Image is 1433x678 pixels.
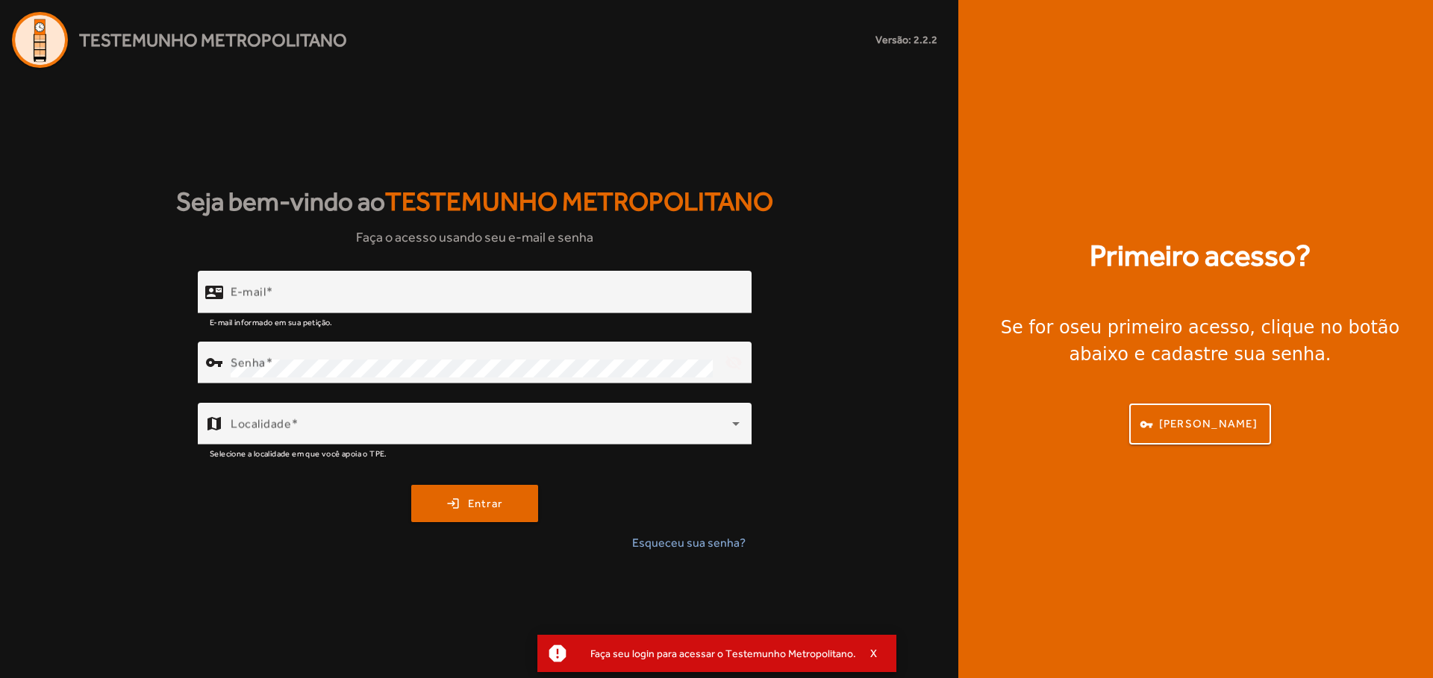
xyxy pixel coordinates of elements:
[468,495,503,512] span: Entrar
[231,285,266,299] mat-label: E-mail
[79,27,347,54] span: Testemunho Metropolitano
[205,354,223,371] mat-icon: vpn_key
[875,32,937,48] small: Versão: 2.2.2
[870,647,878,660] span: X
[546,642,569,665] mat-icon: report
[716,345,752,380] mat-icon: visibility_off
[385,186,773,216] span: Testemunho Metropolitano
[205,415,223,433] mat-icon: map
[12,12,68,68] img: Logo Agenda
[1159,415,1258,433] span: [PERSON_NAME]
[1090,233,1311,278] strong: Primeiro acesso?
[205,283,223,301] mat-icon: contact_mail
[856,647,893,660] button: X
[411,485,538,522] button: Entrar
[976,314,1424,368] div: Se for o , clique no botão abaixo e cadastre sua senha.
[210,445,387,461] mat-hint: Selecione a localidade em que você apoia o TPE.
[632,534,746,552] span: Esqueceu sua senha?
[1129,404,1271,445] button: [PERSON_NAME]
[231,417,291,431] mat-label: Localidade
[210,313,333,330] mat-hint: E-mail informado em sua petição.
[231,356,266,370] mat-label: Senha
[578,643,856,664] div: Faça seu login para acessar o Testemunho Metropolitano.
[356,227,593,247] span: Faça o acesso usando seu e-mail e senha
[1070,317,1250,338] strong: seu primeiro acesso
[176,182,773,222] strong: Seja bem-vindo ao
